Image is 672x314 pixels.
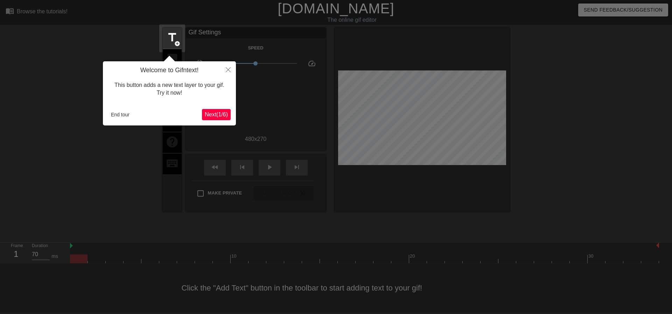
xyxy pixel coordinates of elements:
button: Close [220,61,236,77]
span: Next ( 1 / 6 ) [205,111,228,117]
button: Next [202,109,231,120]
h4: Welcome to Gifntext! [108,67,231,74]
button: End tour [108,109,132,120]
div: This button adds a new text layer to your gif. Try it now! [108,74,231,104]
